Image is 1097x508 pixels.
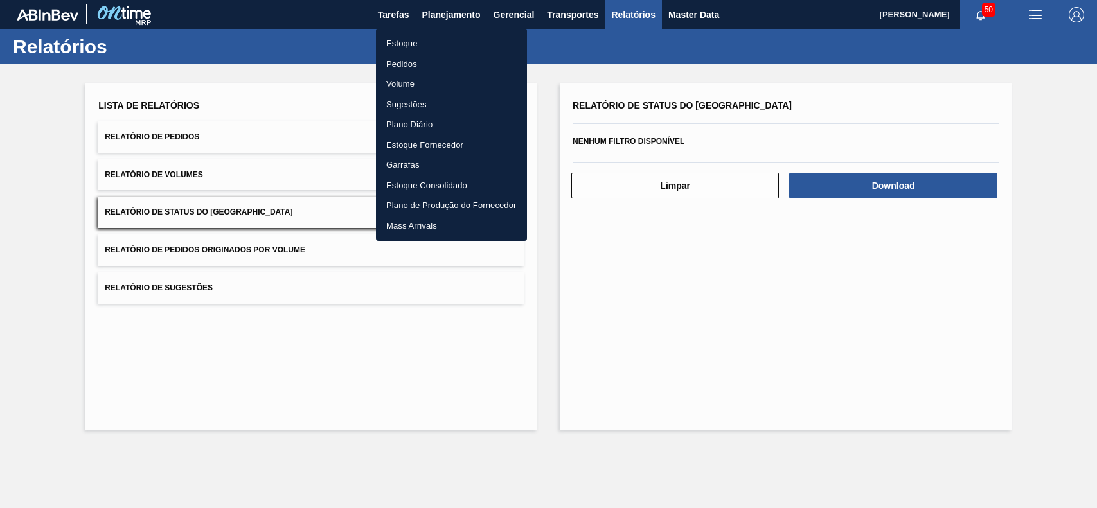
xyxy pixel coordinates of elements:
a: Volume [376,74,527,94]
a: Plano de Produção do Fornecedor [376,195,527,216]
a: Plano Diário [376,114,527,135]
a: Estoque Consolidado [376,175,527,196]
a: Pedidos [376,54,527,74]
a: Estoque Fornecedor [376,135,527,155]
a: Sugestões [376,94,527,115]
a: Garrafas [376,155,527,175]
a: Mass Arrivals [376,216,527,236]
a: Estoque [376,33,527,54]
